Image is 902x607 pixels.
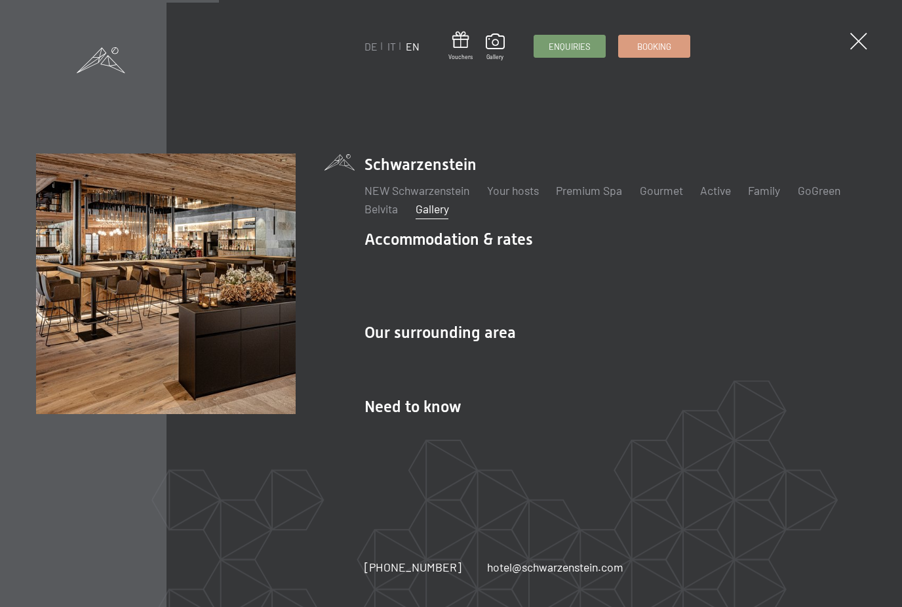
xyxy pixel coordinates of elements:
[748,183,780,198] a: Family
[700,183,731,198] a: Active
[406,40,420,52] a: EN
[798,183,840,198] a: GoGreen
[556,183,622,198] a: Premium Spa
[487,183,539,198] a: Your hosts
[534,35,605,57] a: Enquiries
[640,183,683,198] a: Gourmet
[549,41,591,52] span: Enquiries
[486,53,505,61] span: Gallery
[364,40,378,52] a: DE
[364,183,469,198] a: NEW Schwarzenstein
[637,41,671,52] span: Booking
[487,559,623,576] a: hotel@schwarzenstein.com
[448,31,473,61] a: Vouchers
[486,33,505,61] a: Gallery
[416,201,449,216] a: Gallery
[619,35,690,57] a: Booking
[448,53,473,61] span: Vouchers
[364,559,461,576] a: [PHONE_NUMBER]
[387,40,396,52] a: IT
[364,201,398,216] a: Belvita
[364,560,461,574] span: [PHONE_NUMBER]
